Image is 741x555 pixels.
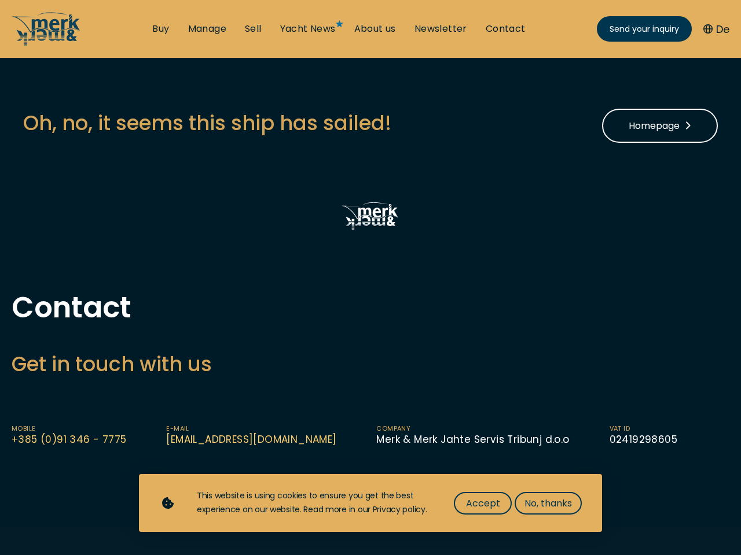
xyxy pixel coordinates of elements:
a: Send your inquiry [597,16,692,42]
a: Homepage [602,109,718,143]
span: No, thanks [524,496,572,510]
span: Company [376,424,569,433]
a: Privacy policy [373,504,425,515]
span: Send your inquiry [610,23,679,35]
button: Accept [454,492,512,515]
a: [EMAIL_ADDRESS][DOMAIN_NAME] [166,432,336,446]
span: Merk & Merk Jahte Servis Tribunj d.o.o [376,432,569,446]
span: Homepage [629,119,691,133]
a: About us [354,23,396,35]
a: Sell [245,23,262,35]
a: Contact [486,23,526,35]
span: E-mail [166,424,336,433]
a: Newsletter [414,23,467,35]
button: No, thanks [515,492,582,515]
span: VAT ID [610,424,677,433]
h3: Get in touch with us [12,350,729,378]
h3: Oh, no, it seems this ship has sailed! [23,109,391,137]
a: +385 (0)91 346 - 7775 [12,432,126,446]
a: Manage [188,23,226,35]
span: Accept [466,496,500,510]
a: Buy [152,23,169,35]
div: This website is using cookies to ensure you get the best experience on our website. Read more in ... [197,489,431,517]
a: Yacht News [280,23,336,35]
span: 02419298605 [610,432,677,446]
button: De [703,21,729,37]
h1: Contact [12,293,729,322]
span: Mobile [12,424,126,433]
